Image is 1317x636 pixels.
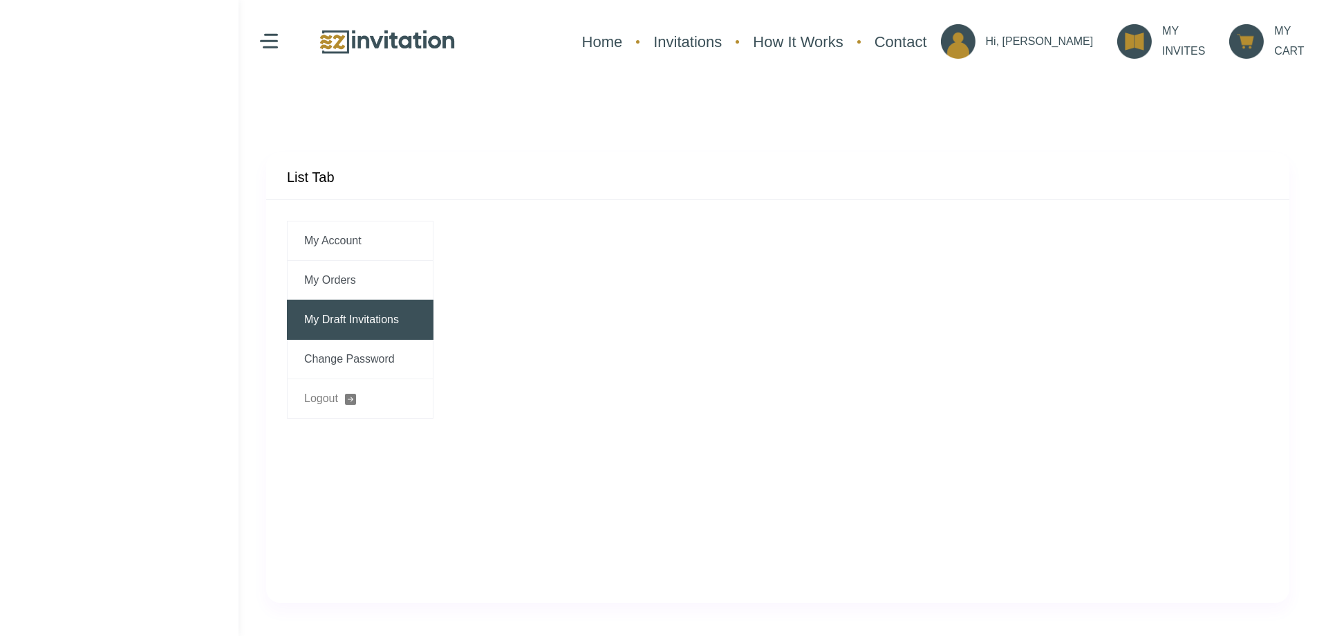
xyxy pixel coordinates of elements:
[986,32,1094,52] p: Hi, [PERSON_NAME]
[287,340,433,379] a: Change Password
[1117,24,1152,59] img: ico_my_invites.png
[1274,21,1304,62] p: MY CART
[287,221,433,261] a: My Account
[287,300,433,340] a: My Draft Invitations
[868,24,934,60] a: Contact
[318,27,456,57] img: logo.png
[287,379,433,419] a: Logout
[575,24,630,60] a: Home
[1162,21,1205,62] p: MY INVITES
[1229,24,1264,59] img: ico_cart.png
[287,169,335,185] h4: List Tab
[646,24,729,60] a: Invitations
[941,24,975,59] img: ico_account.png
[287,261,433,300] a: My Orders
[746,24,850,60] a: How It Works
